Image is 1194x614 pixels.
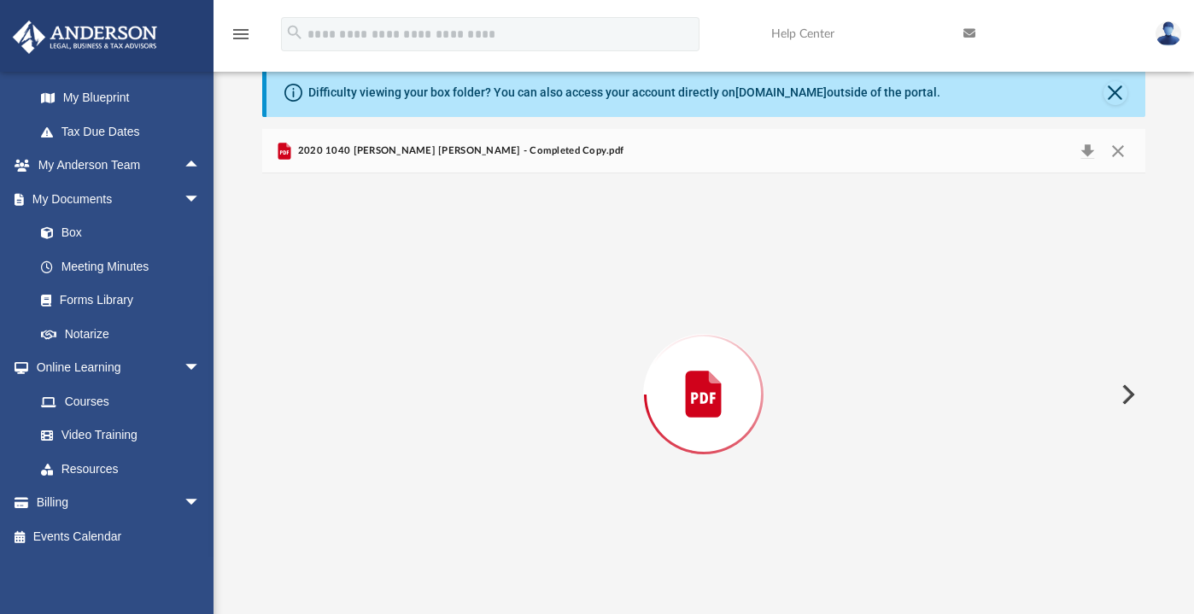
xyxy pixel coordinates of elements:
span: arrow_drop_down [184,182,218,217]
a: Notarize [24,317,218,351]
a: Meeting Minutes [24,249,218,284]
img: Anderson Advisors Platinum Portal [8,20,162,54]
button: Download [1073,139,1103,163]
a: My Documentsarrow_drop_down [12,182,218,216]
span: arrow_drop_down [184,486,218,521]
a: Video Training [24,418,209,453]
a: Tax Due Dates [24,114,226,149]
span: arrow_drop_down [184,351,218,386]
a: My Anderson Teamarrow_drop_up [12,149,218,183]
div: Difficulty viewing your box folder? You can also access your account directly on outside of the p... [308,84,940,102]
button: Close [1103,81,1127,105]
i: search [285,23,304,42]
span: 2020 1040 [PERSON_NAME] [PERSON_NAME] - Completed Copy.pdf [295,143,624,159]
a: [DOMAIN_NAME] [735,85,827,99]
a: Billingarrow_drop_down [12,486,226,520]
img: User Pic [1156,21,1181,46]
button: Close [1103,139,1133,163]
a: Box [24,216,209,250]
a: Forms Library [24,284,209,318]
a: Online Learningarrow_drop_down [12,351,218,385]
i: menu [231,24,251,44]
a: My Blueprint [24,81,218,115]
a: menu [231,32,251,44]
a: Courses [24,384,218,418]
button: Next File [1108,371,1145,418]
span: arrow_drop_up [184,149,218,184]
a: Events Calendar [12,519,226,553]
a: Resources [24,452,218,486]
